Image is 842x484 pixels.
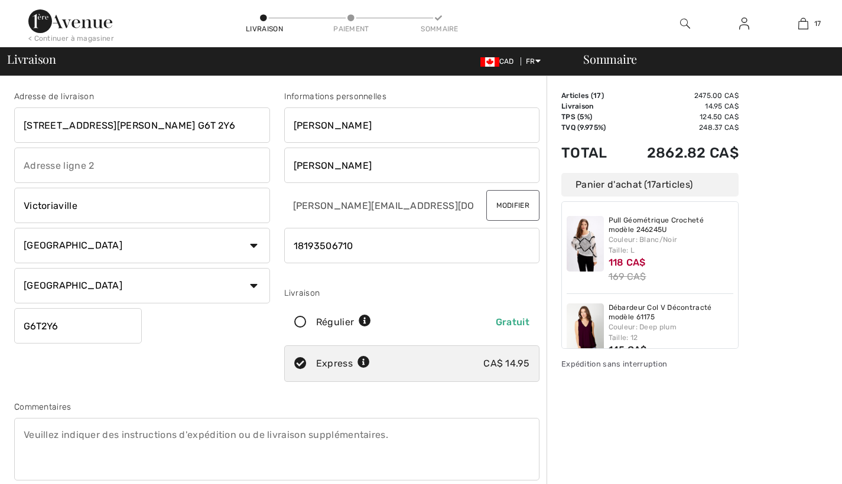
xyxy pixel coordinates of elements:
div: Couleur: Blanc/Noir Taille: L [609,234,734,256]
div: Commentaires [14,401,539,413]
div: Couleur: Deep plum Taille: 12 [609,322,734,343]
span: Livraison [7,53,56,65]
td: 2475.00 CA$ [620,90,739,101]
img: 1ère Avenue [28,9,112,33]
span: 118 CA$ [609,257,646,268]
img: Canadian Dollar [480,57,499,67]
a: 17 [774,17,832,31]
div: Informations personnelles [284,90,540,103]
td: TVQ (9.975%) [561,122,620,133]
input: Adresse ligne 1 [14,107,270,143]
input: Ville [14,188,270,223]
img: recherche [680,17,690,31]
div: Adresse de livraison [14,90,270,103]
a: Débardeur Col V Décontracté modèle 61175 [609,303,734,322]
td: 2862.82 CA$ [620,133,739,173]
a: Pull Géométrique Crocheté modèle 246245U [609,216,734,234]
span: 17 [593,91,602,100]
div: Livraison [246,24,281,34]
span: 145 CA$ [609,344,647,355]
input: Prénom [284,107,540,143]
span: 17 [647,179,656,190]
img: Mes infos [739,17,749,31]
td: TPS (5%) [561,112,620,122]
button: Modifier [486,190,539,221]
div: Expédition sans interruption [561,358,739,369]
div: CA$ 14.95 [483,357,529,371]
span: FR [526,57,541,66]
input: Téléphone portable [284,228,540,263]
input: Courriel [284,188,476,223]
div: Sommaire [421,24,456,34]
td: 248.37 CA$ [620,122,739,133]
img: Débardeur Col V Décontracté modèle 61175 [567,303,604,359]
td: 14.95 CA$ [620,101,739,112]
td: 124.50 CA$ [620,112,739,122]
input: Nom de famille [284,148,540,183]
div: Sommaire [569,53,835,65]
div: Livraison [284,287,540,299]
div: Paiement [333,24,369,34]
td: Livraison [561,101,620,112]
s: 169 CA$ [609,271,646,282]
input: Adresse ligne 2 [14,148,270,183]
span: CAD [480,57,519,66]
td: Articles ( ) [561,90,620,101]
td: Total [561,133,620,173]
img: Mon panier [798,17,808,31]
a: Se connecter [730,17,759,31]
div: Express [316,357,370,371]
div: < Continuer à magasiner [28,33,114,44]
div: Régulier [316,315,372,329]
span: Gratuit [496,316,529,328]
img: Pull Géométrique Crocheté modèle 246245U [567,216,604,272]
div: Panier d'achat ( articles) [561,173,739,197]
input: Code Postal [14,308,142,344]
span: 17 [814,18,821,29]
